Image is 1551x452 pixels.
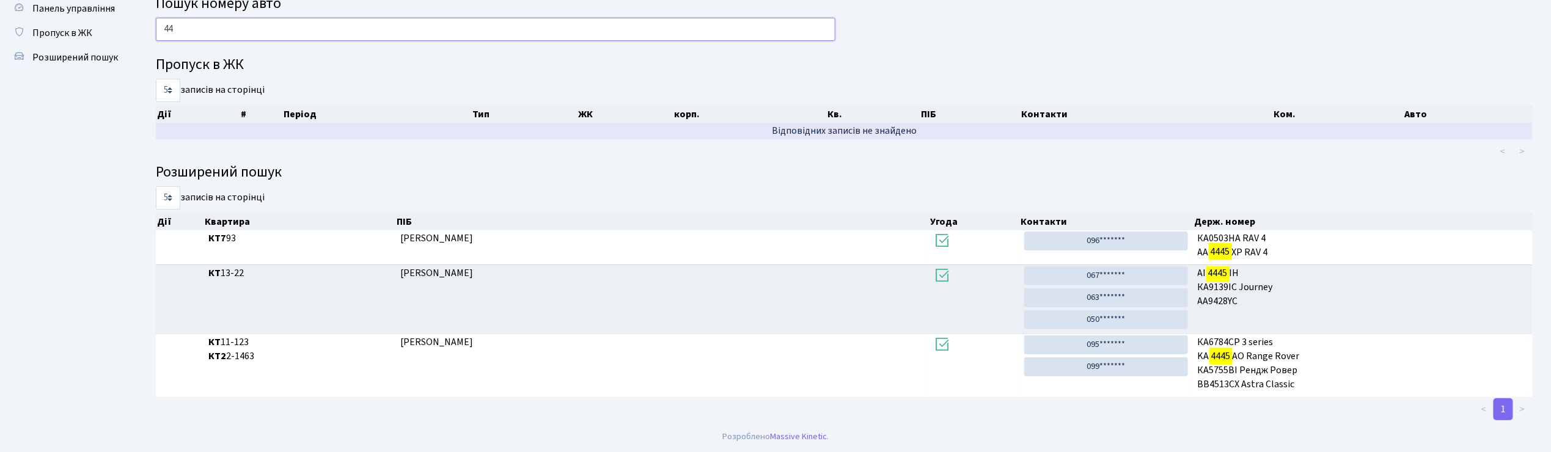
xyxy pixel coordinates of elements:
[1198,231,1528,260] span: КА0503НА RAV 4 АА ХР RAV 4
[400,335,473,349] span: [PERSON_NAME]
[208,231,391,246] span: 93
[1198,335,1528,391] span: КА6784СР 3 series KA AO Range Rover КА5755ВІ Рендж Ровер ВВ4513СХ Astra Classic
[722,430,829,443] div: Розроблено .
[1206,264,1230,282] mark: 4445
[930,213,1019,230] th: Угода
[6,45,128,70] a: Розширений пошук
[156,186,180,210] select: записів на сторінці
[156,164,1533,181] h4: Розширений пошук
[156,123,1533,139] td: Відповідних записів не знайдено
[1273,106,1404,123] th: Ком.
[32,51,118,64] span: Розширений пошук
[1209,348,1233,365] mark: 4445
[826,106,920,123] th: Кв.
[208,349,226,363] b: КТ2
[6,21,128,45] a: Пропуск в ЖК
[395,213,930,230] th: ПІБ
[208,266,391,280] span: 13-22
[471,106,577,123] th: Тип
[208,335,221,349] b: КТ
[156,79,265,102] label: записів на сторінці
[240,106,282,123] th: #
[577,106,673,123] th: ЖК
[770,430,827,443] a: Massive Kinetic
[156,213,204,230] th: Дії
[1193,213,1533,230] th: Держ. номер
[208,231,226,245] b: КТ7
[156,56,1533,74] h4: Пропуск в ЖК
[156,186,265,210] label: записів на сторінці
[208,266,221,280] b: КТ
[1494,398,1513,420] a: 1
[673,106,826,123] th: корп.
[156,18,835,41] input: Пошук
[282,106,471,123] th: Період
[400,266,473,280] span: [PERSON_NAME]
[1020,106,1273,123] th: Контакти
[204,213,395,230] th: Квартира
[400,231,473,245] span: [PERSON_NAME]
[1198,266,1528,308] span: АІ ІН КА9139ІС Journey AA9428YC
[156,106,240,123] th: Дії
[32,26,92,40] span: Пропуск в ЖК
[32,2,115,15] span: Панель управління
[920,106,1020,123] th: ПІБ
[1209,243,1232,260] mark: 4445
[1403,106,1533,123] th: Авто
[156,79,180,102] select: записів на сторінці
[1019,213,1193,230] th: Контакти
[208,335,391,363] span: 11-123 2-1463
